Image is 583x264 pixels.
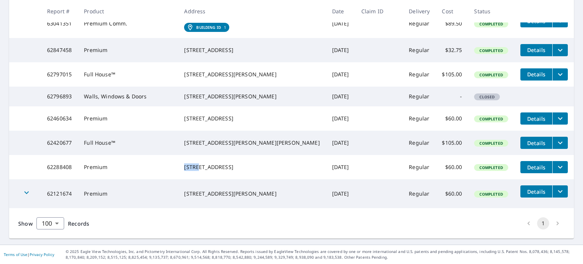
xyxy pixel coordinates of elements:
[184,23,229,32] a: Building ID1
[475,94,499,100] span: Closed
[520,68,552,81] button: detailsBtn-62797015
[41,106,78,131] td: 62460634
[4,252,27,257] a: Terms of Use
[520,112,552,125] button: detailsBtn-62460634
[552,161,568,173] button: filesDropdownBtn-62288408
[552,185,568,198] button: filesDropdownBtn-62121674
[184,163,320,171] div: [STREET_ADDRESS]
[4,252,54,257] p: |
[41,179,78,208] td: 62121674
[403,106,436,131] td: Regular
[403,131,436,155] td: Regular
[78,155,178,179] td: Premium
[475,191,507,197] span: Completed
[403,38,436,62] td: Regular
[525,164,548,171] span: Details
[403,179,436,208] td: Regular
[68,220,89,227] span: Records
[436,38,468,62] td: $32.75
[520,161,552,173] button: detailsBtn-62288408
[66,249,579,260] p: © 2025 Eagle View Technologies, Inc. and Pictometry International Corp. All Rights Reserved. Repo...
[326,155,355,179] td: [DATE]
[41,62,78,87] td: 62797015
[403,155,436,179] td: Regular
[184,71,320,78] div: [STREET_ADDRESS][PERSON_NAME]
[552,44,568,56] button: filesDropdownBtn-62847458
[475,72,507,77] span: Completed
[78,62,178,87] td: Full House™
[436,155,468,179] td: $60.00
[520,44,552,56] button: detailsBtn-62847458
[552,112,568,125] button: filesDropdownBtn-62460634
[436,106,468,131] td: $60.00
[552,68,568,81] button: filesDropdownBtn-62797015
[184,46,320,54] div: [STREET_ADDRESS]
[436,87,468,106] td: -
[436,131,468,155] td: $105.00
[41,38,78,62] td: 62847458
[18,220,33,227] span: Show
[520,185,552,198] button: detailsBtn-62121674
[403,62,436,87] td: Regular
[475,141,507,146] span: Completed
[403,9,436,38] td: Regular
[41,155,78,179] td: 62288408
[326,9,355,38] td: [DATE]
[78,106,178,131] td: Premium
[520,137,552,149] button: detailsBtn-62420677
[41,87,78,106] td: 62796893
[525,71,548,78] span: Details
[475,165,507,170] span: Completed
[552,137,568,149] button: filesDropdownBtn-62420677
[436,9,468,38] td: $89.50
[78,38,178,62] td: Premium
[41,131,78,155] td: 62420677
[36,213,64,234] div: 100
[78,131,178,155] td: Full House™
[537,217,549,229] button: page 1
[196,25,221,30] em: Building ID
[326,87,355,106] td: [DATE]
[525,188,548,195] span: Details
[36,217,64,229] div: Show 100 records
[475,21,507,27] span: Completed
[184,93,320,100] div: [STREET_ADDRESS][PERSON_NAME]
[436,179,468,208] td: $60.00
[78,179,178,208] td: Premium
[522,217,565,229] nav: pagination navigation
[436,62,468,87] td: $105.00
[326,179,355,208] td: [DATE]
[525,139,548,147] span: Details
[184,139,320,147] div: [STREET_ADDRESS][PERSON_NAME][PERSON_NAME]
[78,9,178,38] td: Premium Comm.
[184,190,320,198] div: [STREET_ADDRESS][PERSON_NAME]
[78,87,178,106] td: Walls, Windows & Doors
[326,106,355,131] td: [DATE]
[403,87,436,106] td: Regular
[326,38,355,62] td: [DATE]
[525,115,548,122] span: Details
[326,62,355,87] td: [DATE]
[525,46,548,54] span: Details
[184,115,320,122] div: [STREET_ADDRESS]
[475,116,507,122] span: Completed
[41,9,78,38] td: 63041351
[475,48,507,53] span: Completed
[30,252,54,257] a: Privacy Policy
[326,131,355,155] td: [DATE]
